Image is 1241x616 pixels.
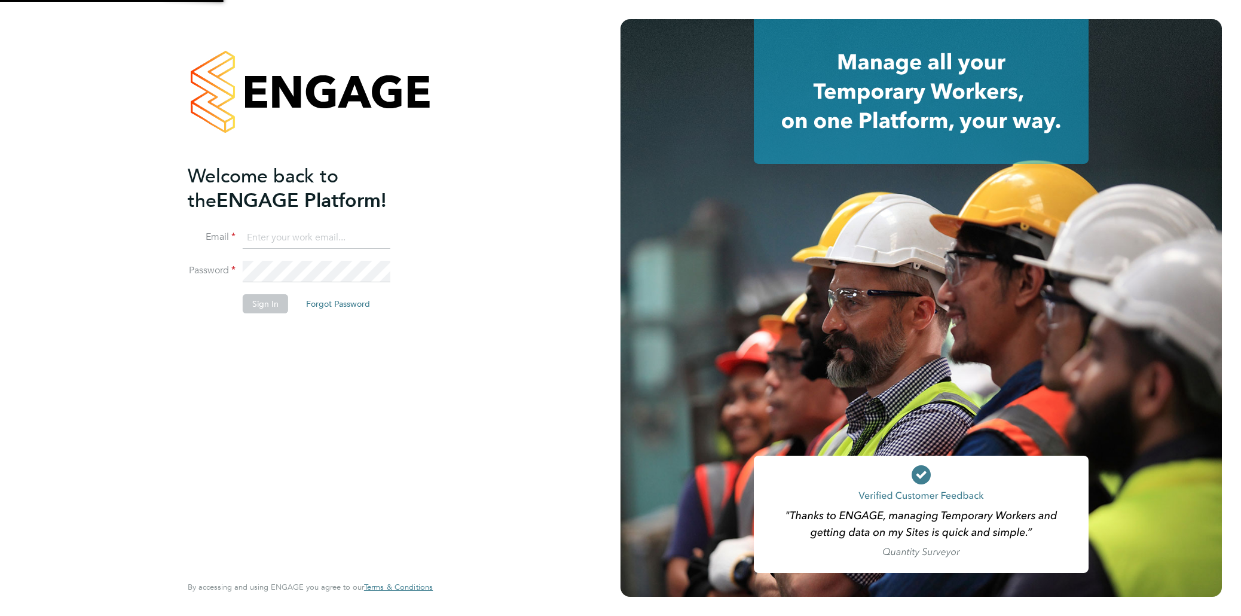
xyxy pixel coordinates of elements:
[243,294,288,313] button: Sign In
[188,164,421,213] h2: ENGAGE Platform!
[188,582,433,592] span: By accessing and using ENGAGE you agree to our
[188,164,338,212] span: Welcome back to the
[297,294,380,313] button: Forgot Password
[188,231,236,243] label: Email
[243,227,390,249] input: Enter your work email...
[188,264,236,277] label: Password
[364,583,433,592] a: Terms & Conditions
